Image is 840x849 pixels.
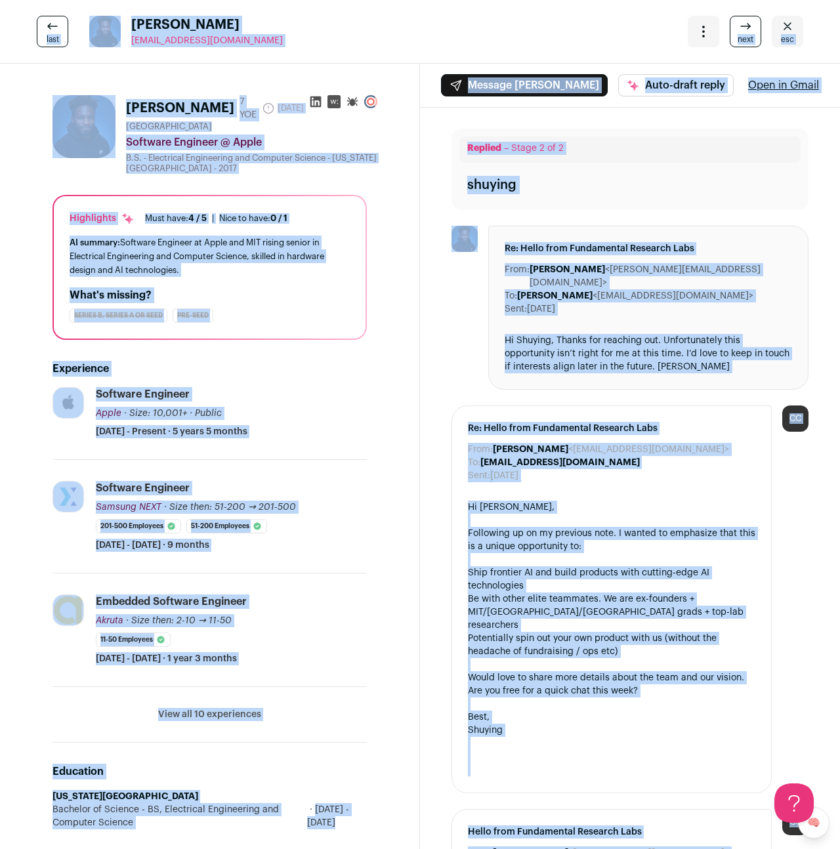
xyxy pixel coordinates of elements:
span: 0 / 1 [270,214,287,222]
div: Bachelor of Science - BS, Electrical Engineering and Computer Science [52,803,367,829]
li: 201-500 employees [96,519,181,533]
span: last [47,34,59,45]
li: Ship frontier AI and build products with cutting-edge AI technologies [468,566,755,592]
dd: <[EMAIL_ADDRESS][DOMAIN_NAME]> [517,289,753,302]
a: Open in Gmail [748,77,819,93]
div: Software Engineer [96,387,190,402]
span: AI summary: [70,238,120,247]
span: Apple [96,409,121,418]
a: 🧠 [798,807,829,839]
div: Would love to share more details about the team and our vision. Are you free for a quick chat thi... [468,671,755,697]
dt: Sent: [505,302,527,316]
ul: | [145,213,287,224]
div: Software Engineer [96,481,190,495]
dt: From: [505,263,530,289]
h2: What's missing? [70,287,350,303]
b: [PERSON_NAME] [530,265,605,274]
span: · Size then: 2-10 → 11-50 [126,616,232,625]
div: Software Engineer at Apple and MIT rising senior in Electrical Engineering and Computer Science, ... [70,236,350,277]
div: Highlights [70,212,135,225]
dd: <[PERSON_NAME][EMAIL_ADDRESS][DOMAIN_NAME]> [530,263,792,289]
div: 7 YOE [240,95,257,121]
div: Best, [468,711,755,724]
span: [DATE] - Present · 5 years 5 months [96,425,247,438]
strong: [US_STATE][GEOGRAPHIC_DATA] [52,792,198,801]
span: Stage 2 of 2 [511,144,564,153]
li: Potentially spin out your own product with us (without the headache of fundraising / ops etc) [468,632,755,658]
div: Pre-seed [173,308,213,323]
dd: [DATE] [527,302,555,316]
div: Series B, Series A or Seed [70,308,167,323]
span: Akruta [96,616,123,625]
span: Samsung NEXT [96,503,161,512]
div: shuying [467,176,516,194]
span: Replied [467,144,501,153]
b: [EMAIL_ADDRESS][DOMAIN_NAME] [480,458,640,467]
a: [EMAIL_ADDRESS][DOMAIN_NAME] [131,34,283,47]
button: View all 10 experiences [158,708,261,721]
span: esc [781,34,794,45]
span: next [738,34,753,45]
img: 74079512ecc86bc8d0079dfa2523c8e59de9b504e98d99e1411cd4b58d1ed81d [89,16,121,47]
span: · [190,407,192,420]
img: 74079512ecc86bc8d0079dfa2523c8e59de9b504e98d99e1411cd4b58d1ed81d [52,95,115,158]
div: Nice to have: [219,213,287,224]
div: Hi [PERSON_NAME], [468,501,755,514]
img: 2c5c60f9f6b02b2830f587b4477e9131fbd2091e77a8191927d8b9dbf6f24211.jpg [53,482,83,512]
span: [PERSON_NAME] [131,16,283,34]
li: 51-200 employees [186,519,267,533]
span: · Size then: 51-200 → 201-500 [164,503,296,512]
div: B.S. - Electrical Engineering and Computer Science - [US_STATE][GEOGRAPHIC_DATA] - 2017 [126,153,383,174]
b: [PERSON_NAME] [517,291,593,300]
div: Embedded Software Engineer [96,594,247,609]
div: Software Engineer @ Apple [126,135,383,150]
span: Re: Hello from Fundamental Research Labs [505,242,792,255]
span: [DATE] - [DATE] · 9 months [96,539,209,552]
span: Re: Hello from Fundamental Research Labs [468,422,755,435]
div: CC [782,405,808,432]
span: Public [195,409,222,418]
dt: From: [468,443,493,456]
a: next [730,16,761,47]
dd: [DATE] [490,469,518,482]
span: [DATE] - [DATE] [307,803,367,829]
a: Close [772,16,803,47]
dt: To: [505,289,517,302]
dd: <[EMAIL_ADDRESS][DOMAIN_NAME]> [493,443,729,456]
span: [GEOGRAPHIC_DATA] [126,121,212,132]
span: [EMAIL_ADDRESS][DOMAIN_NAME] [131,36,283,45]
span: – [504,144,509,153]
li: 11-50 employees [96,632,171,647]
div: Following up on my previous note. I wanted to emphasize that this is a unique opportunity to: [468,527,755,553]
img: 2ac11971809aa943ecbc3d454d9e9b8e48c6becb56608ec9616b6ef035538a3c [53,595,83,625]
span: · Size: 10,001+ [124,409,187,418]
button: Auto-draft reply [618,74,734,96]
h2: Experience [52,361,367,377]
h2: Education [52,764,367,779]
a: last [37,16,68,47]
dt: To: [468,456,480,469]
div: Shuying [468,724,755,737]
span: 4 / 5 [188,214,207,222]
button: Open dropdown [688,16,719,47]
span: [DATE] [262,102,304,115]
span: [DATE] - [DATE] · 1 year 3 months [96,652,237,665]
div: Must have: [145,213,207,224]
b: [PERSON_NAME] [493,445,568,454]
iframe: Help Scout Beacon - Open [774,783,814,823]
dt: Sent: [468,469,490,482]
img: 74079512ecc86bc8d0079dfa2523c8e59de9b504e98d99e1411cd4b58d1ed81d [451,226,478,252]
div: Hi Shuying, Thanks for reaching out. Unfortunately this opportunity isn’t right for me at this ti... [505,334,792,373]
span: Hello from Fundamental Research Labs [468,825,755,839]
li: Be with other elite teammates. We are ex-founders + MIT/[GEOGRAPHIC_DATA]/[GEOGRAPHIC_DATA] grads... [468,592,755,632]
img: c8722dff2615136d9fce51e30638829b1c8796bcfaaadfc89721e42d805fef6f.jpg [53,388,83,418]
button: Message [PERSON_NAME] [441,74,608,96]
h1: [PERSON_NAME] [126,99,234,117]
